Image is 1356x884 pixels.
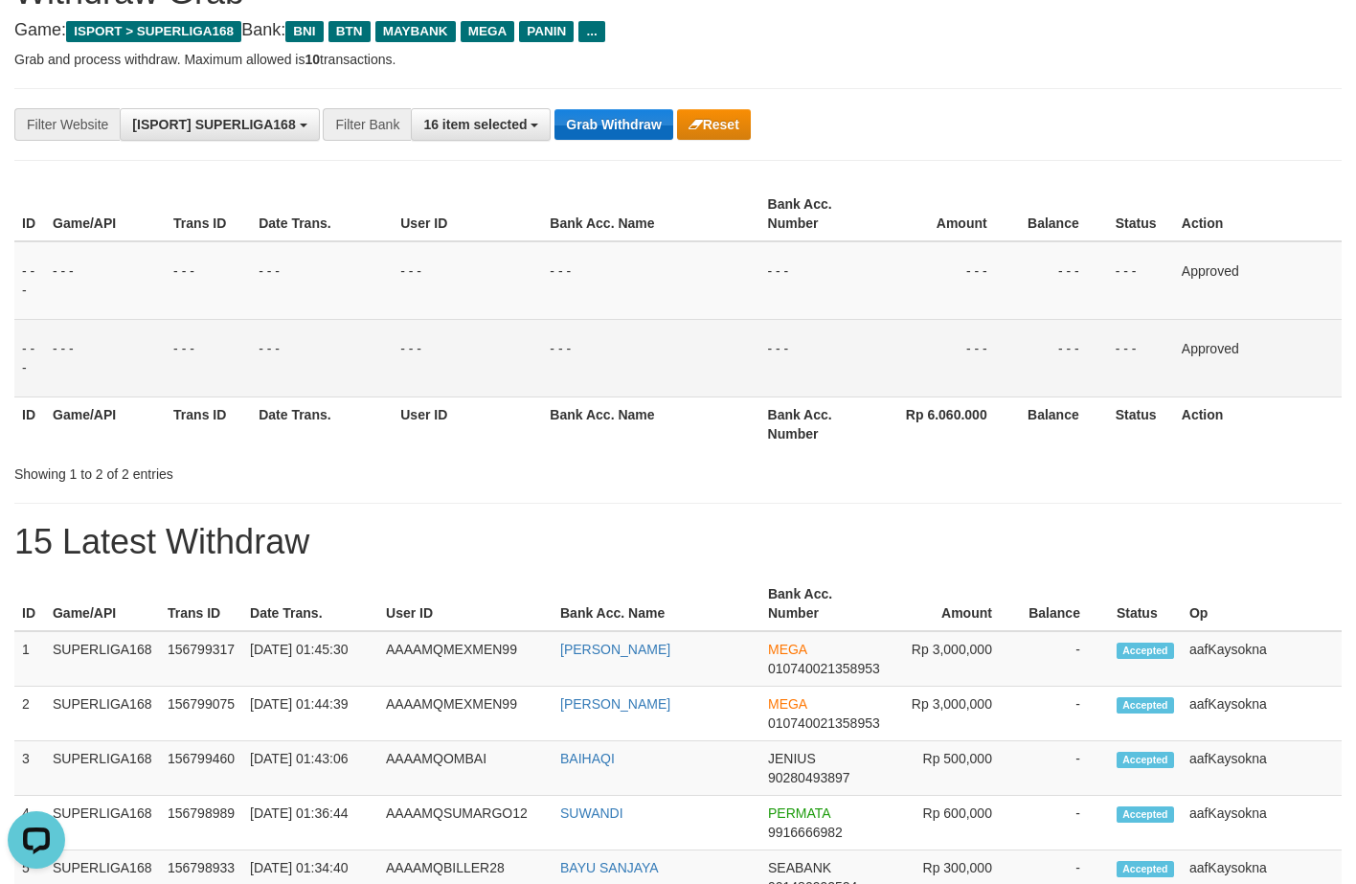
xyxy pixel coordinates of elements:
th: Bank Acc. Name [542,397,759,451]
td: aafKaysokna [1182,796,1342,850]
button: 16 item selected [411,108,551,141]
td: SUPERLIGA168 [45,631,160,687]
span: Accepted [1117,861,1174,877]
span: Copy 010740021358953 to clipboard [768,661,880,676]
td: - - - [45,241,166,320]
th: Status [1108,397,1174,451]
th: User ID [393,187,542,241]
td: Rp 3,000,000 [888,631,1021,687]
td: SUPERLIGA168 [45,796,160,850]
td: AAAAMQMEXMEN99 [378,687,553,741]
td: 156799075 [160,687,242,741]
div: Showing 1 to 2 of 2 entries [14,457,551,484]
span: Accepted [1117,697,1174,714]
div: Filter Website [14,108,120,141]
td: 3 [14,741,45,796]
button: Open LiveChat chat widget [8,8,65,65]
td: AAAAMQOMBAI [378,741,553,796]
td: Rp 3,000,000 [888,687,1021,741]
td: - - - [760,319,877,397]
td: - - - [14,319,45,397]
td: - [1021,687,1109,741]
button: [ISPORT] SUPERLIGA168 [120,108,319,141]
th: Trans ID [160,577,242,631]
span: BNI [285,21,323,42]
td: Approved [1174,319,1342,397]
td: SUPERLIGA168 [45,741,160,796]
button: Grab Withdraw [554,109,672,140]
span: 16 item selected [423,117,527,132]
th: Action [1174,397,1342,451]
th: Date Trans. [251,187,393,241]
td: - [1021,741,1109,796]
td: - - - [1108,319,1174,397]
th: ID [14,577,45,631]
td: - - - [877,241,1016,320]
td: 2 [14,687,45,741]
span: [ISPORT] SUPERLIGA168 [132,117,295,132]
td: 1 [14,631,45,687]
span: SEABANK [768,860,831,875]
td: - - - [1108,241,1174,320]
button: Reset [677,109,751,140]
a: [PERSON_NAME] [560,642,670,657]
th: Bank Acc. Number [760,577,888,631]
th: Game/API [45,397,166,451]
th: Bank Acc. Name [553,577,760,631]
td: [DATE] 01:36:44 [242,796,378,850]
span: PANIN [519,21,574,42]
td: [DATE] 01:45:30 [242,631,378,687]
span: BTN [328,21,371,42]
td: - - - [45,319,166,397]
th: Trans ID [166,397,251,451]
span: JENIUS [768,751,816,766]
a: BAYU SANJAYA [560,860,659,875]
th: Status [1109,577,1182,631]
th: Balance [1021,577,1109,631]
span: MEGA [461,21,515,42]
td: AAAAMQMEXMEN99 [378,631,553,687]
th: Balance [1016,397,1108,451]
span: Accepted [1117,643,1174,659]
span: Accepted [1117,752,1174,768]
td: - - - [166,319,251,397]
td: Rp 500,000 [888,741,1021,796]
td: 156799460 [160,741,242,796]
td: - - - [1016,241,1108,320]
th: Amount [877,187,1016,241]
th: Balance [1016,187,1108,241]
th: Date Trans. [251,397,393,451]
td: Rp 600,000 [888,796,1021,850]
span: Copy 90280493897 to clipboard [768,770,850,785]
h4: Game: Bank: [14,21,1342,40]
th: Game/API [45,577,160,631]
span: ... [578,21,604,42]
th: Op [1182,577,1342,631]
th: User ID [378,577,553,631]
a: BAIHAQI [560,751,615,766]
th: ID [14,397,45,451]
td: SUPERLIGA168 [45,687,160,741]
th: Action [1174,187,1342,241]
a: SUWANDI [560,805,623,821]
td: aafKaysokna [1182,741,1342,796]
td: 156799317 [160,631,242,687]
td: 156798989 [160,796,242,850]
a: [PERSON_NAME] [560,696,670,712]
span: MAYBANK [375,21,456,42]
th: Trans ID [166,187,251,241]
td: [DATE] 01:43:06 [242,741,378,796]
th: Game/API [45,187,166,241]
p: Grab and process withdraw. Maximum allowed is transactions. [14,50,1342,69]
th: Bank Acc. Name [542,187,759,241]
td: aafKaysokna [1182,687,1342,741]
th: Bank Acc. Number [760,187,877,241]
td: - - - [166,241,251,320]
span: MEGA [768,642,806,657]
td: Approved [1174,241,1342,320]
th: ID [14,187,45,241]
td: [DATE] 01:44:39 [242,687,378,741]
td: - [1021,631,1109,687]
h1: 15 Latest Withdraw [14,523,1342,561]
td: - - - [251,319,393,397]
